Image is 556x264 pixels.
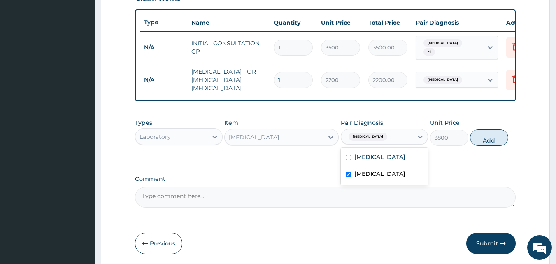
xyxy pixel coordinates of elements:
[135,4,155,24] div: Minimize live chat window
[187,14,270,31] th: Name
[412,14,502,31] th: Pair Diagnosis
[423,48,435,56] span: + 1
[349,133,387,141] span: [MEDICAL_DATA]
[224,119,238,127] label: Item
[341,119,383,127] label: Pair Diagnosis
[15,41,33,62] img: d_794563401_company_1708531726252_794563401
[470,129,508,146] button: Add
[364,14,412,31] th: Total Price
[187,35,270,60] td: INITIAL CONSULTATION GP
[502,14,543,31] th: Actions
[135,175,516,182] label: Comment
[140,40,187,55] td: N/A
[43,46,138,57] div: Chat with us now
[4,176,157,205] textarea: Type your message and hit 'Enter'
[354,153,405,161] label: [MEDICAL_DATA]
[140,72,187,88] td: N/A
[423,76,462,84] span: [MEDICAL_DATA]
[270,14,317,31] th: Quantity
[423,39,462,47] span: [MEDICAL_DATA]
[354,170,405,178] label: [MEDICAL_DATA]
[140,133,171,141] div: Laboratory
[430,119,460,127] label: Unit Price
[187,63,270,96] td: [MEDICAL_DATA] FOR [MEDICAL_DATA] [MEDICAL_DATA]
[135,233,182,254] button: Previous
[48,79,114,163] span: We're online!
[135,119,152,126] label: Types
[229,133,279,141] div: [MEDICAL_DATA]
[317,14,364,31] th: Unit Price
[466,233,516,254] button: Submit
[140,15,187,30] th: Type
